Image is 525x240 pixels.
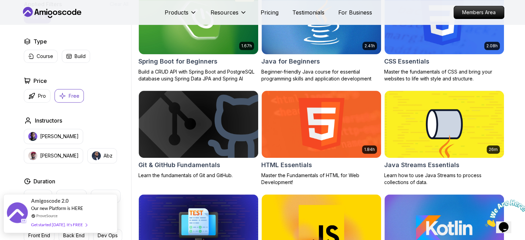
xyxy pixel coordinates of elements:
[385,91,504,158] img: Java Streams Essentials card
[211,8,239,17] p: Resources
[384,68,504,82] p: Master the fundamentals of CSS and bring your websites to life with style and structure.
[262,91,381,158] img: HTML Essentials card
[138,90,259,179] a: Git & GitHub Fundamentals cardGit & GitHub FundamentalsLearn the fundamentals of Git and GitHub.
[28,132,37,141] img: instructor img
[61,193,82,200] p: 1-3 Hours
[261,160,312,170] h2: HTML Essentials
[35,116,62,125] h2: Instructors
[98,232,118,239] p: Dev Ops
[261,172,381,186] p: Master the Fundamentals of HTML for Web Development!
[211,8,247,22] button: Resources
[138,57,217,66] h2: Spring Boot for Beginners
[91,190,120,203] button: +3 Hours
[454,6,504,19] a: Members Area
[104,152,113,159] p: Abz
[384,90,504,186] a: Java Streams Essentials card26mJava Streams EssentialsLearn how to use Java Streams to process co...
[384,57,429,66] h2: CSS Essentials
[87,148,117,163] button: instructor imgAbz
[139,91,258,158] img: Git & GitHub Fundamentals card
[31,221,87,229] div: Get started [DATE]. It's FREE
[37,53,53,60] p: Course
[261,90,381,186] a: HTML Essentials card1.84hHTML EssentialsMaster the Fundamentals of HTML for Web Development!
[31,205,83,211] span: Our new Platform is HERE
[384,172,504,186] p: Learn how to use Java Streams to process collections of data.
[92,151,101,160] img: instructor img
[28,232,50,239] p: Front End
[489,147,498,152] p: 26m
[261,57,320,66] h2: Java for Beginners
[75,53,86,60] p: Build
[261,8,279,17] a: Pricing
[482,197,525,230] iframe: chat widget
[3,3,46,30] img: Chat attention grabber
[33,177,55,185] h2: Duration
[40,152,79,159] p: [PERSON_NAME]
[38,93,46,99] p: Pro
[24,89,50,103] button: Pro
[36,213,58,219] a: ProveSource
[24,190,52,203] button: 0-1 Hour
[454,6,504,19] p: Members Area
[24,50,58,63] button: Course
[292,8,324,17] a: Testimonials
[40,133,79,140] p: [PERSON_NAME]
[55,89,84,103] button: Free
[261,68,381,82] p: Beginner-friendly Java course for essential programming skills and application development
[31,197,69,205] span: Amigoscode 2.0
[63,232,85,239] p: Back End
[24,148,83,163] button: instructor img[PERSON_NAME]
[7,202,28,225] img: provesource social proof notification image
[241,43,252,49] p: 1.67h
[165,8,197,22] button: Products
[138,172,259,179] p: Learn the fundamentals of Git and GitHub.
[95,193,116,200] p: +3 Hours
[28,193,48,200] p: 0-1 Hour
[33,77,47,85] h2: Price
[384,160,459,170] h2: Java Streams Essentials
[24,129,83,144] button: instructor img[PERSON_NAME]
[364,147,375,152] p: 1.84h
[486,43,498,49] p: 2.08h
[56,190,87,203] button: 1-3 Hours
[165,8,188,17] p: Products
[62,50,90,63] button: Build
[69,93,79,99] p: Free
[138,160,220,170] h2: Git & GitHub Fundamentals
[33,37,47,46] h2: Type
[338,8,372,17] a: For Business
[138,68,259,82] p: Build a CRUD API with Spring Boot and PostgreSQL database using Spring Data JPA and Spring AI
[28,151,37,160] img: instructor img
[364,43,375,49] p: 2.41h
